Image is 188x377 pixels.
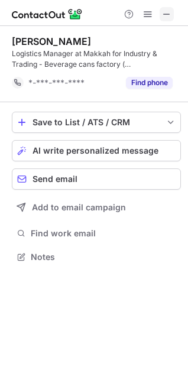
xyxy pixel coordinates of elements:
div: Save to List / ATS / CRM [33,118,160,127]
button: Send email [12,168,181,190]
div: Logistics Manager at Makkah for Industry & Trading - Beverage cans factory ( [GEOGRAPHIC_DATA] [G... [12,48,181,70]
button: Notes [12,249,181,265]
span: Send email [33,174,77,184]
span: Find work email [31,228,176,239]
span: Add to email campaign [32,203,126,212]
button: AI write personalized message [12,140,181,161]
img: ContactOut v5.3.10 [12,7,83,21]
span: AI write personalized message [33,146,158,155]
div: [PERSON_NAME] [12,35,91,47]
span: Notes [31,252,176,262]
button: Reveal Button [126,77,173,89]
button: Find work email [12,225,181,242]
button: save-profile-one-click [12,112,181,133]
button: Add to email campaign [12,197,181,218]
